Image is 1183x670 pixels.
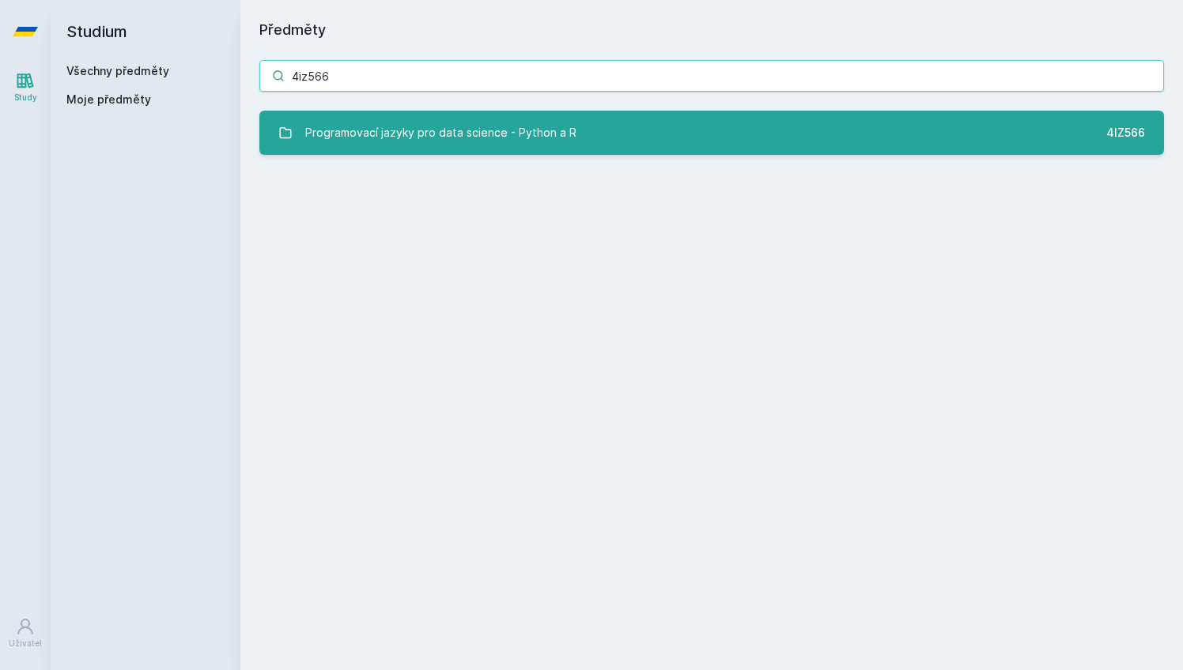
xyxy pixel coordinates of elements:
[66,64,169,77] a: Všechny předměty
[66,92,151,107] span: Moje předměty
[3,63,47,111] a: Study
[9,638,42,649] div: Uživatel
[1106,125,1145,141] div: 4IZ566
[3,609,47,657] a: Uživatel
[14,92,37,104] div: Study
[259,111,1164,155] a: Programovací jazyky pro data science - Python a R 4IZ566
[305,117,576,149] div: Programovací jazyky pro data science - Python a R
[259,60,1164,92] input: Název nebo ident předmětu…
[259,19,1164,41] h1: Předměty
